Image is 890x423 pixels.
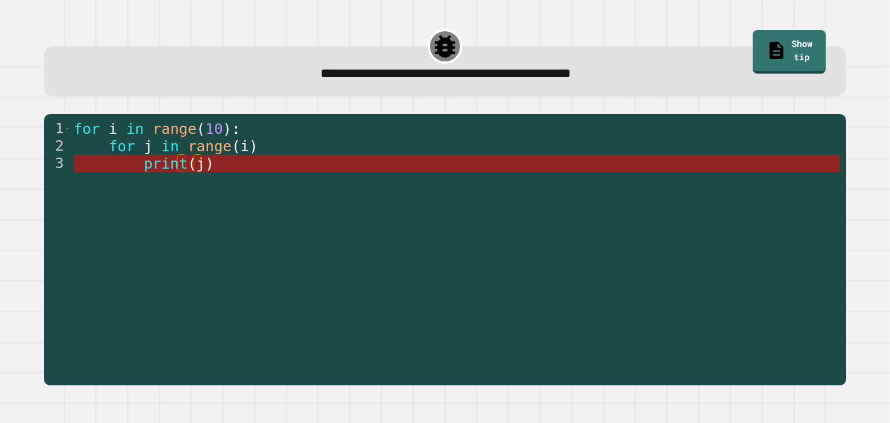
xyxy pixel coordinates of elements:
[144,138,152,155] span: j
[109,121,118,137] span: i
[64,120,71,137] span: Toggle code folding, rows 1 through 3
[74,121,100,137] span: for
[144,155,188,172] span: print
[44,120,71,137] div: 1
[196,155,205,172] span: j
[188,138,232,155] span: range
[205,155,214,172] span: )
[232,138,240,155] span: (
[44,155,71,172] div: 3
[162,138,179,155] span: in
[44,137,71,155] div: 2
[205,121,222,137] span: 10
[240,138,249,155] span: i
[188,155,196,172] span: (
[232,121,240,137] span: :
[126,121,144,137] span: in
[223,121,232,137] span: )
[249,138,258,155] span: )
[196,121,205,137] span: (
[753,30,826,74] a: Show tip
[152,121,196,137] span: range
[109,138,135,155] span: for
